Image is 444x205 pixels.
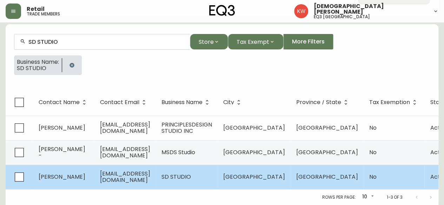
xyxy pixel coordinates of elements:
[296,148,358,156] span: [GEOGRAPHIC_DATA]
[39,100,80,104] span: Contact Name
[39,99,89,105] span: Contact Name
[161,173,191,181] span: SD STUDIO
[228,34,283,49] button: Tax Exempt
[28,39,184,45] input: Search
[369,100,410,104] span: Tax Exemption
[27,6,45,12] span: Retail
[369,148,377,156] span: No
[294,4,308,18] img: f33162b67396b0982c40ce2a87247151
[161,148,195,156] span: MSDS Studio
[223,148,285,156] span: [GEOGRAPHIC_DATA]
[39,173,85,181] span: [PERSON_NAME]
[358,191,375,203] div: 10
[17,65,59,71] span: SD STUDIO
[223,173,285,181] span: [GEOGRAPHIC_DATA]
[100,100,139,104] span: Contact Email
[39,145,85,159] span: [PERSON_NAME] -
[296,99,350,105] span: Province / State
[190,34,228,49] button: Store
[100,121,150,135] span: [EMAIL_ADDRESS][DOMAIN_NAME]
[27,12,60,16] h5: trade members
[322,194,356,200] p: Rows per page:
[161,99,212,105] span: Business Name
[296,100,341,104] span: Province / State
[369,124,377,132] span: No
[223,99,243,105] span: City
[100,145,150,159] span: [EMAIL_ADDRESS][DOMAIN_NAME]
[237,37,269,46] span: Tax Exempt
[17,59,59,65] span: Business Name:
[209,5,235,16] img: logo
[369,173,377,181] span: No
[386,194,403,200] p: 1-3 of 3
[100,99,148,105] span: Contact Email
[223,124,285,132] span: [GEOGRAPHIC_DATA]
[296,124,358,132] span: [GEOGRAPHIC_DATA]
[161,121,212,135] span: PRINCIPLESDESIGN STUDIO INC
[223,100,234,104] span: City
[314,15,370,19] h5: eq3 [GEOGRAPHIC_DATA]
[296,173,358,181] span: [GEOGRAPHIC_DATA]
[161,100,203,104] span: Business Name
[292,38,325,46] span: More Filters
[314,4,427,15] span: [DEMOGRAPHIC_DATA][PERSON_NAME]
[369,99,419,105] span: Tax Exemption
[283,34,333,49] button: More Filters
[39,124,85,132] span: [PERSON_NAME]
[199,37,214,46] span: Store
[100,170,150,184] span: [EMAIL_ADDRESS][DOMAIN_NAME]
